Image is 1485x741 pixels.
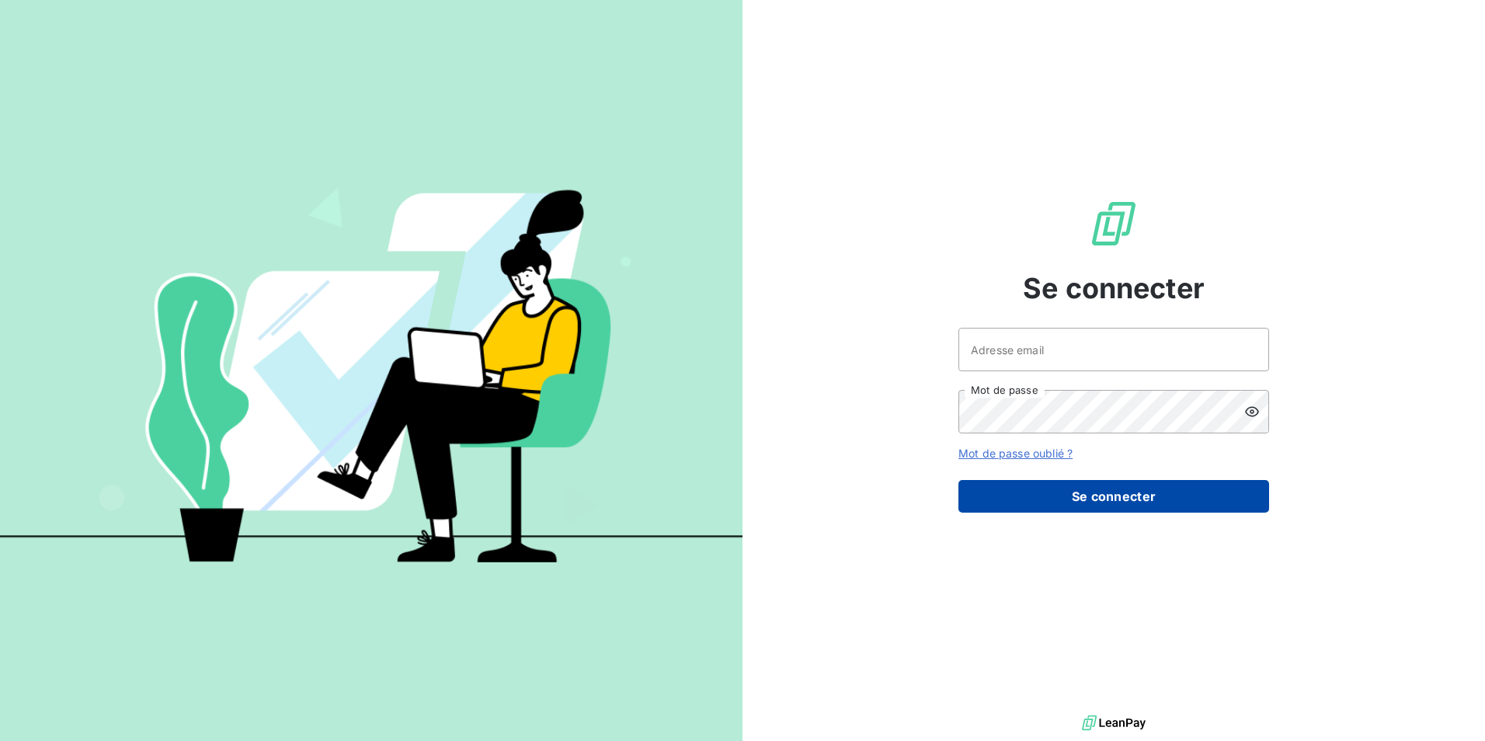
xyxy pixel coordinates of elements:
[1082,711,1146,735] img: logo
[958,328,1269,371] input: placeholder
[958,447,1073,460] a: Mot de passe oublié ?
[1089,199,1139,249] img: Logo LeanPay
[1023,267,1205,309] span: Se connecter
[958,480,1269,513] button: Se connecter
